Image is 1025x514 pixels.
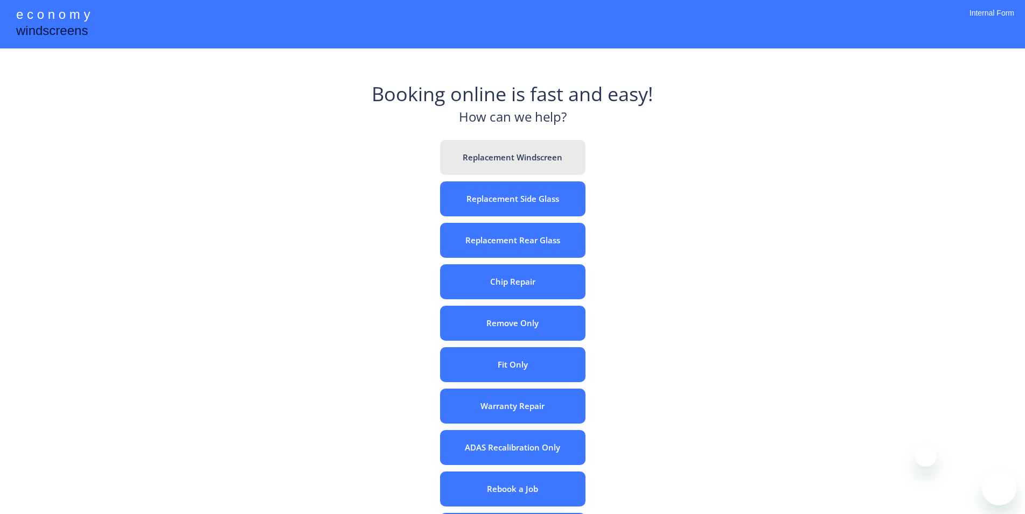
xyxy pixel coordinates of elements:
[440,347,585,382] button: Fit Only
[982,471,1016,505] iframe: Button to launch messaging window
[372,81,653,108] div: Booking online is fast and easy!
[459,108,567,132] div: How can we help?
[915,445,937,467] iframe: Close message
[440,181,585,216] button: Replacement Side Glass
[970,8,1014,32] div: Internal Form
[440,471,585,506] button: Rebook a Job
[440,140,585,175] button: Replacement Windscreen
[440,306,585,341] button: Remove Only
[16,5,90,26] div: e c o n o m y
[440,389,585,424] button: Warranty Repair
[440,430,585,465] button: ADAS Recalibration Only
[440,264,585,299] button: Chip Repair
[440,223,585,258] button: Replacement Rear Glass
[16,22,88,43] div: windscreens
